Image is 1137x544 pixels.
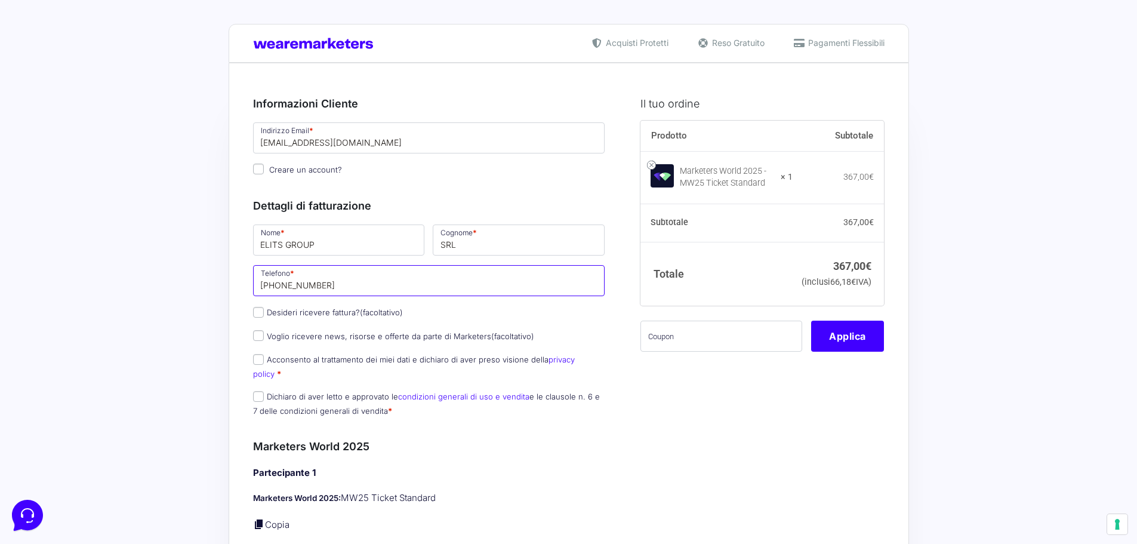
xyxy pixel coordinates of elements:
span: Pagamenti Flessibili [805,36,885,49]
p: MW25 Ticket Standard [253,491,605,505]
span: Inizia una conversazione [78,107,176,117]
span: € [851,277,856,287]
a: Copia i dettagli dell'acquirente [253,518,265,530]
span: 66,18 [830,277,856,287]
iframe: Customerly Messenger Launcher [10,497,45,533]
input: Cerca un articolo... [27,174,195,186]
button: Applica [811,321,884,352]
h3: Il tuo ordine [640,96,884,112]
th: Prodotto [640,121,793,152]
a: condizioni generali di uso e vendita [398,392,529,401]
label: Dichiaro di aver letto e approvato le e le clausole n. 6 e 7 delle condizioni generali di vendita [253,392,600,415]
label: Voglio ricevere news, risorse e offerte da parte di Marketers [253,331,534,341]
span: Creare un account? [269,165,342,174]
a: Apri Centro Assistenza [127,148,220,158]
span: Trova una risposta [19,148,93,158]
h4: Partecipante 1 [253,466,605,480]
img: dark [38,67,62,91]
h3: Informazioni Cliente [253,96,605,112]
th: Totale [640,242,793,306]
span: € [869,217,874,227]
img: dark [19,67,43,91]
img: dark [57,67,81,91]
span: (facoltativo) [491,331,534,341]
span: Acquisti Protetti [603,36,668,49]
bdi: 367,00 [843,217,874,227]
p: Home [36,400,56,411]
small: (inclusi IVA) [802,277,871,287]
button: Le tue preferenze relative al consenso per le tecnologie di tracciamento [1107,514,1127,534]
h2: Ciao da Marketers 👋 [10,10,201,29]
span: € [865,260,871,272]
img: Marketers World 2025 - MW25 Ticket Standard [651,164,674,188]
button: Home [10,383,83,411]
p: Messaggi [103,400,135,411]
button: Messaggi [83,383,156,411]
a: privacy policy [253,355,575,378]
div: Marketers World 2025 - MW25 Ticket Standard [680,165,773,189]
bdi: 367,00 [843,172,874,182]
input: Indirizzo Email * [253,122,605,153]
th: Subtotale [793,121,885,152]
h3: Dettagli di fatturazione [253,198,605,214]
input: Voglio ricevere news, risorse e offerte da parte di Marketers(facoltativo) [253,330,264,341]
span: (facoltativo) [360,308,403,317]
span: Reso Gratuito [709,36,765,49]
input: Cognome * [433,225,605,256]
input: Acconsento al trattamento dei miei dati e dichiaro di aver preso visione dellaprivacy policy [253,354,264,365]
th: Subtotale [640,204,793,242]
strong: × 1 [781,171,793,183]
button: Inizia una conversazione [19,100,220,124]
span: € [869,172,874,182]
a: Copia [265,519,289,530]
h3: Marketers World 2025 [253,438,605,454]
bdi: 367,00 [833,260,871,272]
input: Nome * [253,225,425,256]
input: Telefono * [253,265,605,296]
strong: Marketers World 2025: [253,493,341,503]
span: Le tue conversazioni [19,48,101,57]
p: Aiuto [184,400,201,411]
label: Desideri ricevere fattura? [253,308,403,317]
input: Desideri ricevere fattura?(facoltativo) [253,307,264,318]
button: Aiuto [156,383,229,411]
input: Creare un account? [253,164,264,174]
input: Coupon [640,321,802,352]
input: Dichiaro di aver letto e approvato lecondizioni generali di uso e venditae le clausole n. 6 e 7 d... [253,391,264,402]
label: Acconsento al trattamento dei miei dati e dichiaro di aver preso visione della [253,355,575,378]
